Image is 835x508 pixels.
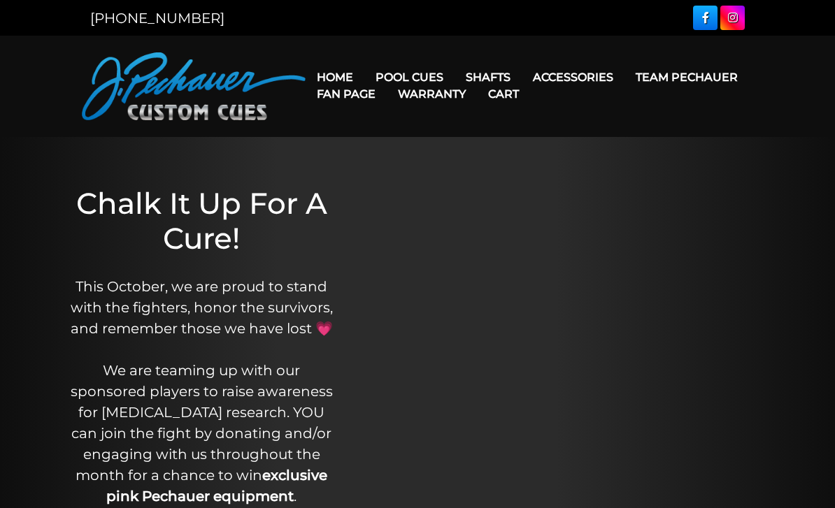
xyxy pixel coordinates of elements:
a: Cart [477,76,530,112]
h1: Chalk It Up For A Cure! [70,186,334,256]
a: Warranty [387,76,477,112]
a: Accessories [522,59,625,95]
a: Pool Cues [364,59,455,95]
a: Shafts [455,59,522,95]
strong: exclusive pink Pechauer equipment [106,467,327,505]
a: Home [306,59,364,95]
a: [PHONE_NUMBER] [90,10,224,27]
a: Team Pechauer [625,59,749,95]
img: Pechauer Custom Cues [82,52,306,120]
a: Fan Page [306,76,387,112]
